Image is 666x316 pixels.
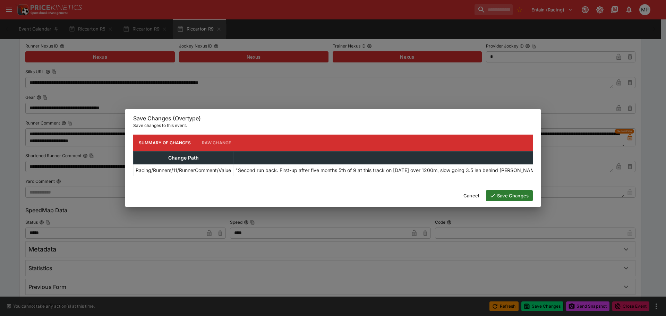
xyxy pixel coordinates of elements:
[134,151,233,164] th: Change Path
[136,166,231,174] p: Racing/Runners/11/RunnerComment/Value
[133,135,196,151] button: Summary of Changes
[459,190,483,201] button: Cancel
[133,115,533,122] h6: Save Changes (Overtype)
[133,122,533,129] p: Save changes to this event.
[196,135,237,151] button: Raw Change
[486,190,533,201] button: Save Changes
